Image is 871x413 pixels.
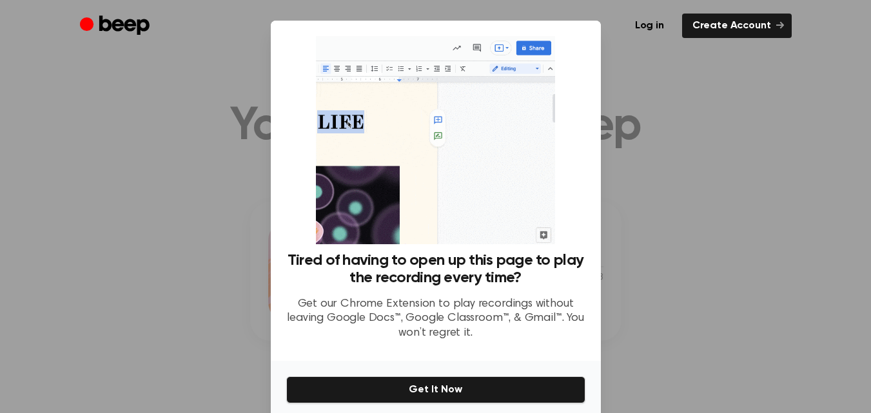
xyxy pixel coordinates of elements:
[286,297,585,341] p: Get our Chrome Extension to play recordings without leaving Google Docs™, Google Classroom™, & Gm...
[682,14,792,38] a: Create Account
[286,252,585,287] h3: Tired of having to open up this page to play the recording every time?
[80,14,153,39] a: Beep
[316,36,555,244] img: Beep extension in action
[625,14,674,38] a: Log in
[286,376,585,403] button: Get It Now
